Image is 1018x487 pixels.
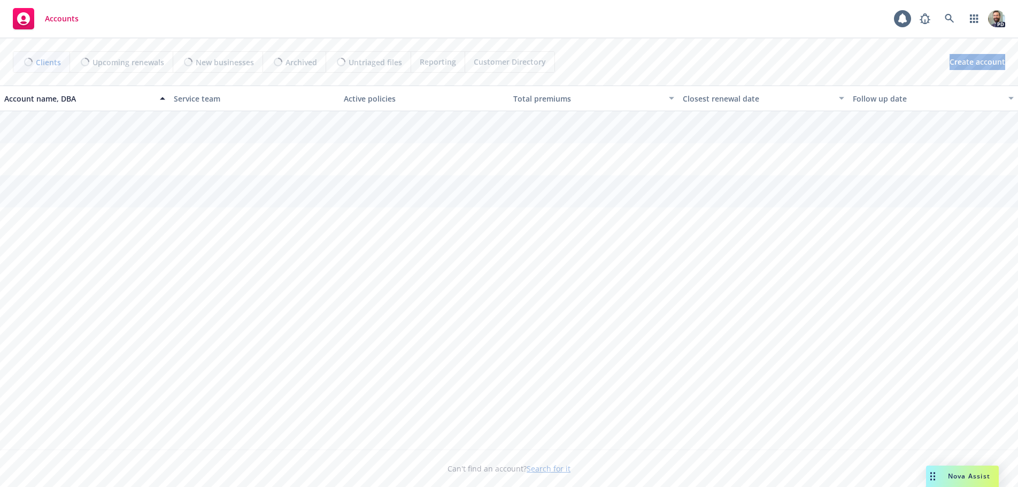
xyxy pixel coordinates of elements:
a: Report a Bug [914,8,936,29]
span: Reporting [420,56,456,67]
button: Service team [169,86,339,111]
span: Upcoming renewals [92,57,164,68]
button: Closest renewal date [678,86,848,111]
a: Create account [950,54,1005,70]
span: Clients [36,57,61,68]
a: Accounts [9,4,83,34]
span: New businesses [196,57,254,68]
span: Accounts [45,14,79,23]
button: Total premiums [509,86,678,111]
span: Archived [286,57,317,68]
div: Drag to move [926,466,939,487]
div: Account name, DBA [4,93,153,104]
img: photo [988,10,1005,27]
button: Active policies [340,86,509,111]
div: Closest renewal date [683,93,832,104]
a: Switch app [963,8,985,29]
span: Nova Assist [948,471,990,481]
div: Active policies [344,93,505,104]
button: Nova Assist [926,466,999,487]
span: Create account [950,52,1005,72]
div: Follow up date [853,93,1002,104]
div: Service team [174,93,335,104]
a: Search for it [527,463,570,474]
button: Follow up date [849,86,1018,111]
div: Total premiums [513,93,662,104]
span: Customer Directory [474,56,546,67]
span: Untriaged files [349,57,402,68]
a: Search [939,8,960,29]
span: Can't find an account? [448,463,570,474]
